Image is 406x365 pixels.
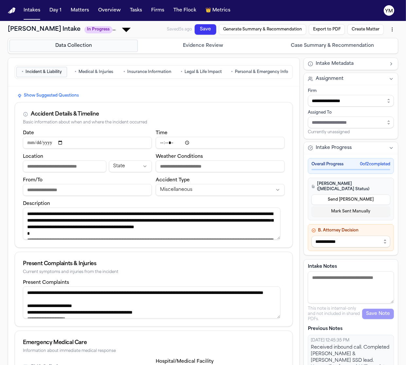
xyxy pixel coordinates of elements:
button: Go to Case Summary & Recommendation step [268,40,397,52]
button: The Flock [171,5,199,16]
nav: Intake steps [9,40,397,52]
button: Save [195,24,216,35]
span: Assignment [316,76,344,82]
button: Go to Evidence Review step [139,40,267,52]
button: Go to Medical & Injuries [68,67,119,77]
button: Mark Sent Manually [311,206,390,217]
button: Firms [149,5,167,16]
input: Incident date [23,137,152,149]
a: Home [8,8,16,14]
label: Location [23,154,43,159]
p: This note is internal-only and not included in shared PDFs. [308,306,362,322]
div: Emergency Medical Care [23,339,285,347]
h1: [PERSON_NAME] Intake [8,25,80,34]
input: Weather conditions [156,160,285,172]
button: Day 1 [47,5,64,16]
input: Incident location [23,160,106,172]
label: Description [23,201,50,206]
div: Update intake status [84,25,137,34]
textarea: Present complaints [23,286,280,319]
span: • [75,69,77,75]
button: Tasks [127,5,145,16]
button: Intakes [21,5,43,16]
label: Intake Notes [308,264,394,270]
span: Saved 5s ago [167,27,192,31]
label: Time [156,131,168,136]
label: Accident Type [156,178,190,183]
input: Select firm [308,95,394,107]
button: Go to Legal & Life Impact [176,67,227,77]
label: Hospital/Medical Facility [156,359,214,364]
button: Overview [96,5,123,16]
button: Matters [68,5,92,16]
span: Insurance Information [128,69,172,75]
span: • [124,69,126,75]
span: 0 of 2 completed [360,162,390,167]
span: Intake Metadata [316,61,354,67]
label: Weather Conditions [156,154,203,159]
div: Accident Details & Timeline [31,110,99,118]
button: Go to Incident & Liability [16,67,67,77]
div: Basic information about when and where the incident occurred [23,120,285,125]
button: Show Suggested Questions [15,92,81,100]
label: Present Complaints [23,280,69,285]
button: Export to PDF [309,24,345,35]
input: Assign to staff member [308,117,394,128]
label: From/To [23,178,43,183]
p: Previous Notes [308,326,394,332]
div: [DATE] 12:45:35 PM [311,338,391,343]
h4: B. Attorney Decision [311,228,390,233]
span: Currently unassigned [308,130,350,135]
h4: [PERSON_NAME] ([MEDICAL_DATA] Status) [311,181,390,192]
span: Medical & Injuries [79,69,113,75]
input: Incident time [156,137,285,149]
button: Go to Personal & Emergency Info [228,67,291,77]
span: • [231,69,233,75]
span: In Progress [84,26,113,33]
button: Generate Summary & Recommendation [219,24,306,35]
div: Firm [308,88,394,94]
button: More actions [386,24,398,35]
span: Incident & Liability [26,69,62,75]
button: Create Matter [347,24,384,35]
span: Personal & Emergency Info [235,69,288,75]
button: Go to Insurance Information [121,67,175,77]
input: From/To destination [23,184,152,196]
button: Send [PERSON_NAME] [311,194,390,205]
span: Legal & Life Impact [185,69,222,75]
img: Finch Logo [8,8,16,14]
span: Overall Progress [311,162,344,167]
span: Intake Progress [316,145,352,151]
button: Go to Data Collection step [9,40,138,52]
textarea: Intake notes [308,271,394,303]
div: Assigned To [308,110,394,115]
textarea: Incident description [23,208,280,240]
label: Date [23,131,34,136]
span: • [181,69,183,75]
div: Current symptoms and injuries from the incident [23,270,285,275]
div: Present Complaints & Injuries [23,260,285,268]
span: • [22,69,24,75]
button: Incident state [109,160,152,172]
div: Information about immediate medical response [23,349,285,354]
